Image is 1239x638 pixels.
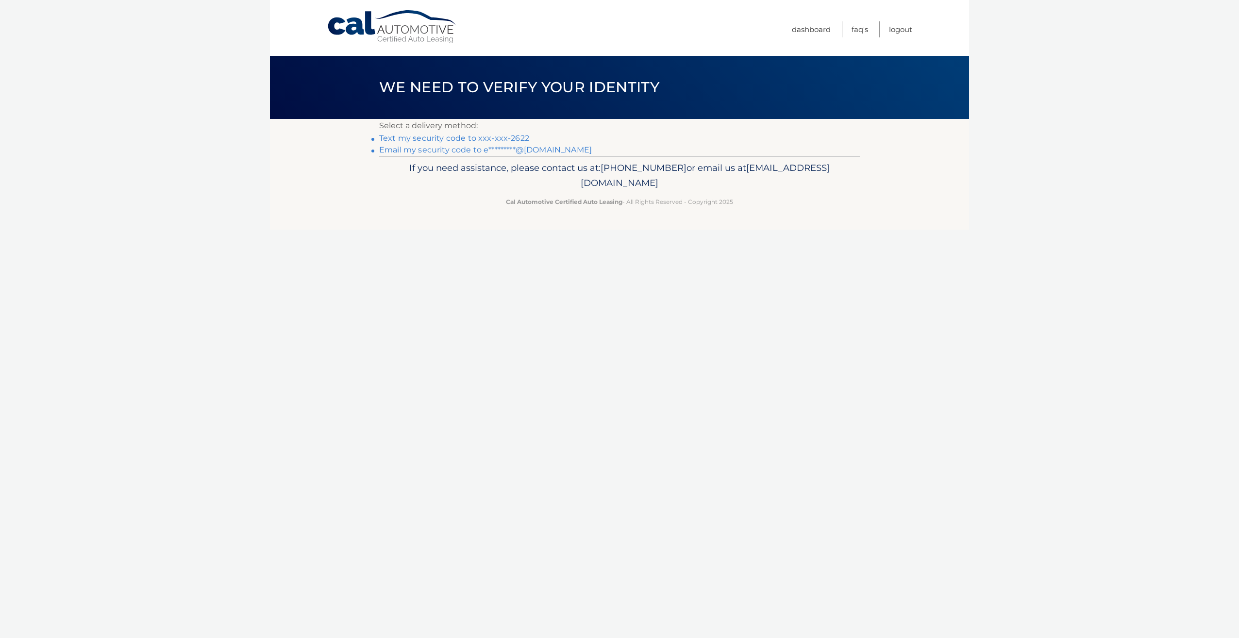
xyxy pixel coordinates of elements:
a: FAQ's [852,21,868,37]
p: If you need assistance, please contact us at: or email us at [385,160,854,191]
a: Text my security code to xxx-xxx-2622 [379,134,529,143]
a: Email my security code to e*********@[DOMAIN_NAME] [379,145,592,154]
strong: Cal Automotive Certified Auto Leasing [506,198,622,205]
a: Logout [889,21,912,37]
span: [PHONE_NUMBER] [601,162,686,173]
a: Dashboard [792,21,831,37]
p: Select a delivery method: [379,119,860,133]
p: - All Rights Reserved - Copyright 2025 [385,197,854,207]
span: We need to verify your identity [379,78,659,96]
a: Cal Automotive [327,10,458,44]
